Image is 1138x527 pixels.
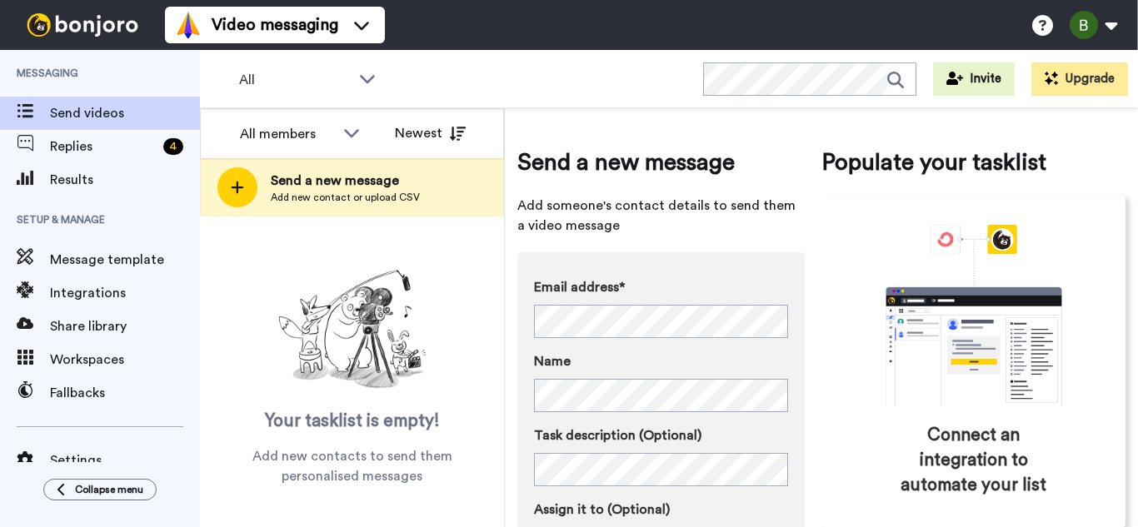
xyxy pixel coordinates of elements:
button: Newest [382,117,478,150]
label: Task description (Optional) [534,425,788,445]
span: Video messaging [212,13,338,37]
img: ready-set-action.png [269,263,436,396]
span: Send a new message [517,146,805,179]
span: Share library [50,316,200,336]
img: vm-color.svg [175,12,202,38]
span: Fallbacks [50,383,200,403]
button: Upgrade [1031,62,1128,96]
img: bj-logo-header-white.svg [20,13,145,37]
button: Invite [933,62,1015,96]
span: Add new contact or upload CSV [271,191,420,204]
span: All [239,70,351,90]
span: Populate your tasklist [821,146,1126,179]
span: Add new contacts to send them personalised messages [225,446,479,486]
span: Collapse menu [75,483,143,496]
div: 4 [163,138,183,155]
span: Send videos [50,103,200,123]
label: Assign it to (Optional) [534,500,788,520]
span: Send a new message [271,171,420,191]
div: All members [240,124,335,144]
span: Connect an integration to automate your list [892,423,1055,498]
span: Workspaces [50,350,200,370]
span: Settings [50,450,200,470]
span: Replies [50,137,157,157]
label: Email address* [534,277,788,297]
span: Add someone's contact details to send them a video message [517,196,805,236]
span: Integrations [50,283,200,303]
button: Collapse menu [43,479,157,500]
span: Your tasklist is empty! [265,409,440,434]
div: animation [849,225,1099,406]
span: Results [50,170,200,190]
span: Name [534,351,571,371]
span: Message template [50,250,200,270]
